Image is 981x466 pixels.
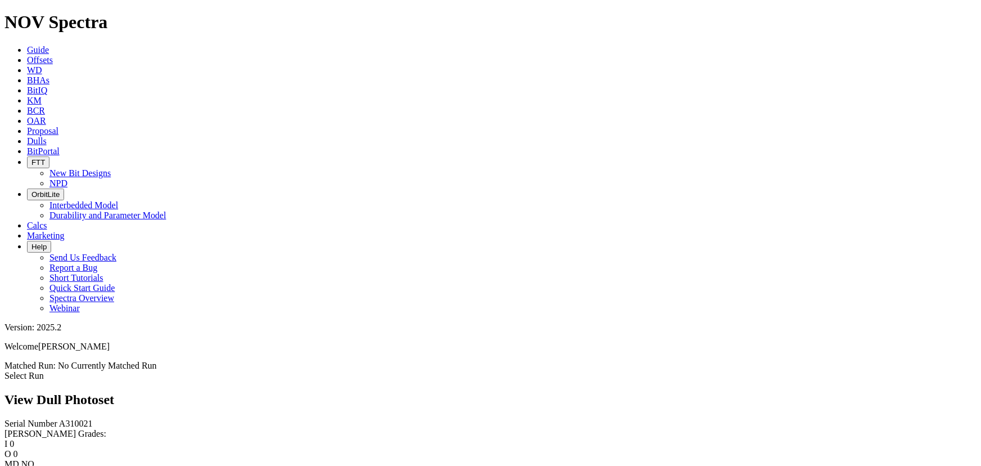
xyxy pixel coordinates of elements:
[49,210,166,220] a: Durability and Parameter Model
[27,75,49,85] a: BHAs
[31,158,45,167] span: FTT
[31,190,60,199] span: OrbitLite
[4,439,7,449] label: I
[49,283,115,293] a: Quick Start Guide
[49,178,67,188] a: NPD
[49,168,111,178] a: New Bit Designs
[59,419,93,428] span: A310021
[27,65,42,75] a: WD
[27,221,47,230] a: Calcs
[38,342,110,351] span: [PERSON_NAME]
[27,156,49,168] button: FTT
[4,342,977,352] p: Welcome
[27,189,64,200] button: OrbitLite
[4,361,56,370] span: Matched Run:
[27,45,49,55] a: Guide
[4,322,977,333] div: Version: 2025.2
[27,146,60,156] a: BitPortal
[4,449,11,459] label: O
[58,361,157,370] span: No Currently Matched Run
[4,12,977,33] h1: NOV Spectra
[49,273,103,283] a: Short Tutorials
[4,429,977,439] div: [PERSON_NAME] Grades:
[49,253,116,262] a: Send Us Feedback
[27,136,47,146] a: Dulls
[31,243,47,251] span: Help
[27,126,58,136] a: Proposal
[49,303,80,313] a: Webinar
[27,106,45,115] a: BCR
[49,263,97,272] a: Report a Bug
[13,449,18,459] span: 0
[49,200,118,210] a: Interbedded Model
[27,241,51,253] button: Help
[4,419,57,428] label: Serial Number
[27,231,65,240] a: Marketing
[27,116,46,126] a: OAR
[27,96,42,105] a: KM
[4,371,44,380] a: Select Run
[10,439,14,449] span: 0
[27,86,47,95] a: BitIQ
[49,293,114,303] a: Spectra Overview
[27,55,53,65] a: Offsets
[4,392,977,407] h2: View Dull Photoset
